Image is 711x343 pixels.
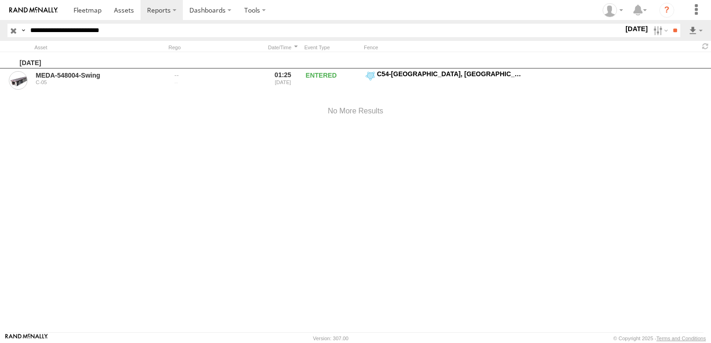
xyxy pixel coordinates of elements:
div: Version: 307.00 [313,336,349,341]
div: C-05 [36,79,163,85]
label: Export results as... [688,24,704,37]
div: Jennifer Albro [599,3,626,17]
label: [DATE] [624,24,650,34]
div: Rego [168,44,262,51]
span: Refresh [700,42,711,51]
a: MEDA-548004-Swing [36,71,163,79]
label: Click to View Event Location [364,70,527,91]
div: Event Type [304,44,360,51]
div: 01:25 [DATE] [265,70,301,91]
label: Search Filter Options [650,24,670,37]
img: rand-logo.svg [9,7,58,13]
div: © Copyright 2025 - [613,336,706,341]
div: C54-[GEOGRAPHIC_DATA], [GEOGRAPHIC_DATA] [377,70,525,78]
div: Click to Sort [265,44,301,51]
i: ? [659,3,674,18]
div: Asset [34,44,165,51]
a: Visit our Website [5,334,48,343]
div: ENTERED [304,70,360,91]
a: Terms and Conditions [657,336,706,341]
a: View Asset in Asset Management [9,71,27,90]
div: Fence [364,44,527,51]
label: Search Query [20,24,27,37]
